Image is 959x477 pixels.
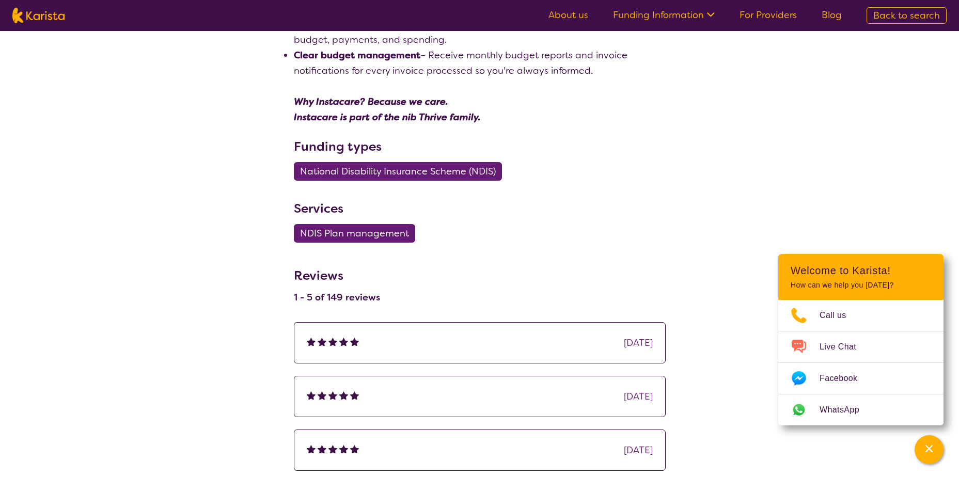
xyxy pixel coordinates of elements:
[318,337,326,346] img: fullstar
[307,337,316,346] img: fullstar
[791,281,931,290] p: How can we help you [DATE]?
[307,444,316,453] img: fullstar
[350,391,359,400] img: fullstar
[624,389,653,404] div: [DATE]
[778,394,944,425] a: Web link opens in a new tab.
[294,49,420,61] strong: Clear budget management
[328,444,337,453] img: fullstar
[294,47,666,78] li: – Receive monthly budget reports and invoice notifications for every invoice processed so you're ...
[339,337,348,346] img: fullstar
[613,9,715,21] a: Funding Information
[740,9,797,21] a: For Providers
[350,444,359,453] img: fullstar
[339,444,348,453] img: fullstar
[339,391,348,400] img: fullstar
[624,442,653,458] div: [DATE]
[300,162,496,181] span: National Disability Insurance Scheme (NDIS)
[820,308,859,323] span: Call us
[873,9,940,22] span: Back to search
[328,337,337,346] img: fullstar
[820,371,870,386] span: Facebook
[294,137,666,156] h3: Funding types
[318,391,326,400] img: fullstar
[318,444,326,453] img: fullstar
[294,227,421,240] a: NDIS Plan management
[548,9,588,21] a: About us
[328,391,337,400] img: fullstar
[822,9,842,21] a: Blog
[778,300,944,425] ul: Choose channel
[307,391,316,400] img: fullstar
[820,339,869,355] span: Live Chat
[294,291,380,304] h4: 1 - 5 of 149 reviews
[820,402,872,418] span: WhatsApp
[624,335,653,351] div: [DATE]
[350,337,359,346] img: fullstar
[294,96,448,108] em: Why Instacare? Because we care.
[294,111,481,123] em: Instacare is part of the nib Thrive family.
[791,264,931,277] h2: Welcome to Karista!
[300,224,409,243] span: NDIS Plan management
[778,254,944,425] div: Channel Menu
[294,165,508,178] a: National Disability Insurance Scheme (NDIS)
[12,8,65,23] img: Karista logo
[294,261,380,285] h3: Reviews
[294,17,666,47] li: – Stay in control with InstaAPP, providing full visibility of your budget, payments, and spending.
[294,199,666,218] h3: Services
[867,7,947,24] a: Back to search
[915,435,944,464] button: Channel Menu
